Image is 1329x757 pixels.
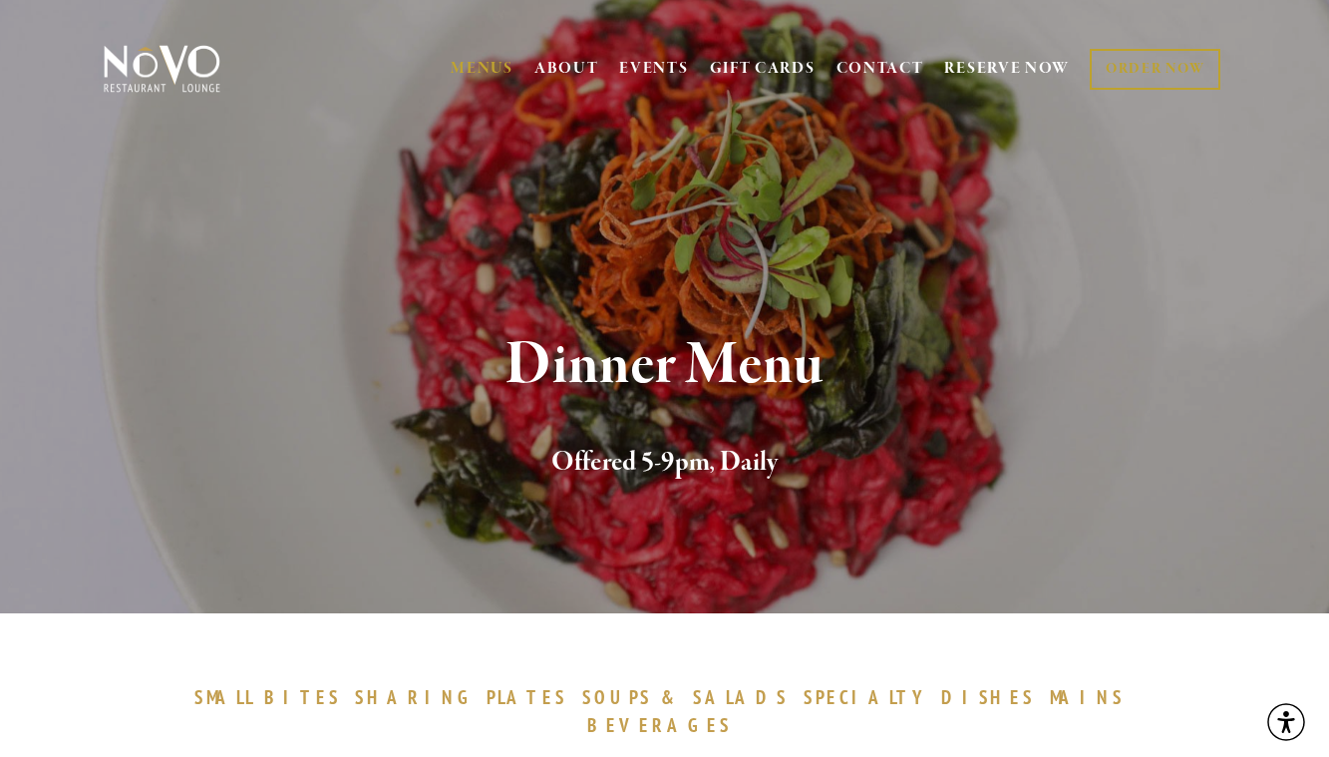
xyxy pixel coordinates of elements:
[1050,685,1125,709] span: MAINS
[693,685,789,709] span: SALADS
[355,685,576,709] a: SHARINGPLATES
[661,685,683,709] span: &
[587,713,733,737] span: BEVERAGES
[355,685,477,709] span: SHARING
[487,685,567,709] span: PLATES
[804,685,931,709] span: SPECIALTY
[710,50,816,88] a: GIFT CARDS
[1050,685,1135,709] a: MAINS
[134,333,1195,398] h1: Dinner Menu
[582,685,799,709] a: SOUPS&SALADS
[1090,49,1220,90] a: ORDER NOW
[534,59,599,79] a: ABOUT
[194,685,351,709] a: SMALLBITES
[582,685,652,709] span: SOUPS
[100,44,224,94] img: Novo Restaurant &amp; Lounge
[941,685,1036,709] span: DISHES
[836,50,924,88] a: CONTACT
[451,59,513,79] a: MENUS
[134,442,1195,484] h2: Offered 5-9pm, Daily
[804,685,1045,709] a: SPECIALTYDISHES
[264,685,341,709] span: BITES
[619,59,688,79] a: EVENTS
[194,685,254,709] span: SMALL
[944,50,1070,88] a: RESERVE NOW
[587,713,743,737] a: BEVERAGES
